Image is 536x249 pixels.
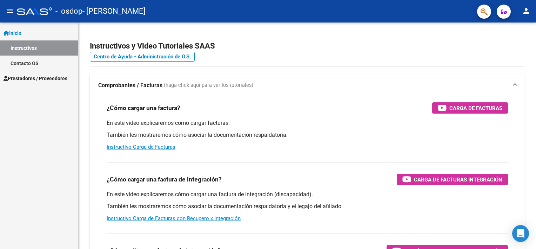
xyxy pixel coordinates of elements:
[4,29,21,37] span: Inicio
[107,203,508,210] p: También les mostraremos cómo asociar la documentación respaldatoria y el legajo del afiliado.
[107,103,180,113] h3: ¿Cómo cargar una factura?
[6,7,14,15] mat-icon: menu
[414,175,502,184] span: Carga de Facturas Integración
[107,191,508,198] p: En este video explicaremos cómo cargar una factura de integración (discapacidad).
[107,174,222,184] h3: ¿Cómo cargar una factura de integración?
[4,75,67,82] span: Prestadores / Proveedores
[397,174,508,185] button: Carga de Facturas Integración
[55,4,82,19] span: - osdop
[90,52,195,62] a: Centro de Ayuda - Administración de O.S.
[107,215,241,222] a: Instructivo Carga de Facturas con Recupero x Integración
[522,7,530,15] mat-icon: person
[164,82,253,89] span: (haga click aquí para ver los tutoriales)
[107,144,175,150] a: Instructivo Carga de Facturas
[90,39,525,53] h2: Instructivos y Video Tutoriales SAAS
[82,4,146,19] span: - [PERSON_NAME]
[107,119,508,127] p: En este video explicaremos cómo cargar facturas.
[90,74,525,97] mat-expansion-panel-header: Comprobantes / Facturas (haga click aquí para ver los tutoriales)
[449,104,502,113] span: Carga de Facturas
[107,131,508,139] p: También les mostraremos cómo asociar la documentación respaldatoria.
[512,225,529,242] div: Open Intercom Messenger
[432,102,508,114] button: Carga de Facturas
[98,82,162,89] strong: Comprobantes / Facturas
